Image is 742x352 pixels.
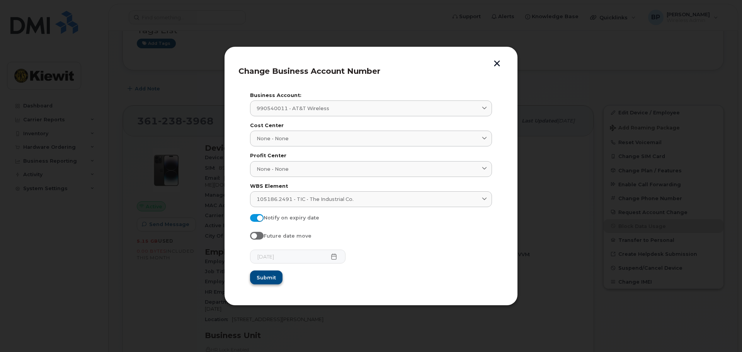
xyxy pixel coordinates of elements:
[250,93,492,98] label: Business Account:
[264,233,311,239] span: Future date move
[250,100,492,116] a: 990540011 - AT&T Wireless
[250,214,256,220] input: Notify on expiry date
[250,191,492,207] a: 105186.2491 - TIC - The Industrial Co.
[264,215,319,221] span: Notify on expiry date
[250,184,492,189] label: WBS Element
[250,270,283,284] button: Submit
[250,123,492,128] label: Cost Center
[250,131,492,146] a: None - None
[708,318,736,346] iframe: Messenger Launcher
[238,66,380,76] span: Change Business Account Number
[257,135,289,142] span: None - None
[257,105,329,112] span: 990540011 - AT&T Wireless
[257,165,289,173] span: None - None
[257,196,354,203] span: 105186.2491 - TIC - The Industrial Co.
[250,232,256,238] input: Future date move
[257,274,276,281] span: Submit
[250,153,492,158] label: Profit Center
[250,161,492,177] a: None - None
